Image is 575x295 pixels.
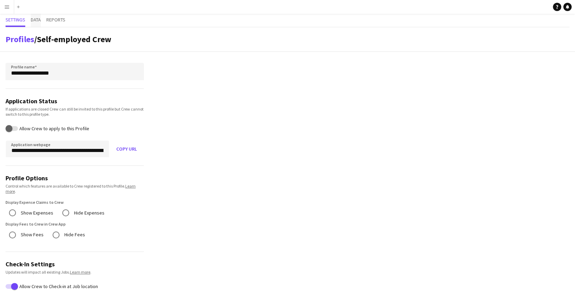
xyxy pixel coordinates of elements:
label: Hide Fees [63,229,85,240]
button: Copy URL [109,141,144,157]
h3: Check-In Settings [6,260,144,268]
div: If applications are closed Crew can still be invited to this profile but Crew cannot switch to th... [6,106,144,117]
label: Allow Crew to apply to this Profile [18,126,89,131]
h1: / [6,34,111,45]
div: Updates will impact all existing Jobs. . [6,269,144,275]
a: Learn more [70,269,90,275]
a: Learn more [6,183,136,194]
a: Profiles [6,34,34,45]
span: Settings [6,17,25,22]
div: Control which features are available to Crew registered to this Profile. . [6,183,144,194]
h3: Application Status [6,97,144,105]
label: Allow Crew to Check-in at Job location [18,283,98,289]
span: Reports [46,17,65,22]
label: Display Fees to Crew in Crew App [6,221,144,227]
h3: Profile Options [6,174,144,182]
label: Display Expense Claims to Crew [6,199,144,206]
label: Show Expenses [19,208,53,218]
label: Show Fees [19,229,44,240]
span: Self-employed Crew [37,34,111,45]
span: Data [31,17,41,22]
label: Hide Expenses [73,208,104,218]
